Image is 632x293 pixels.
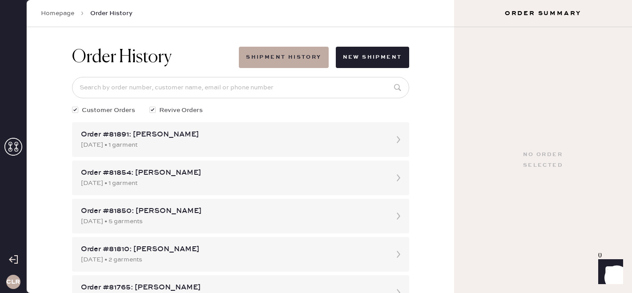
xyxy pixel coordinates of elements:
h3: Order Summary [454,9,632,18]
button: New Shipment [336,47,409,68]
div: Order #81765: [PERSON_NAME] [81,282,384,293]
div: [DATE] • 2 garments [81,255,384,265]
div: [DATE] • 1 garment [81,178,384,188]
div: Order #81891: [PERSON_NAME] [81,129,384,140]
span: Revive Orders [159,105,203,115]
div: [DATE] • 5 garments [81,217,384,226]
span: Order History [90,9,133,18]
div: [DATE] • 1 garment [81,140,384,150]
span: Customer Orders [82,105,135,115]
div: Order #81810: [PERSON_NAME] [81,244,384,255]
div: Order #81854: [PERSON_NAME] [81,168,384,178]
div: No order selected [523,149,563,171]
input: Search by order number, customer name, email or phone number [72,77,409,98]
a: Homepage [41,9,74,18]
h3: CLR [6,279,20,285]
iframe: Front Chat [590,253,628,291]
h1: Order History [72,47,172,68]
div: Order #81850: [PERSON_NAME] [81,206,384,217]
button: Shipment History [239,47,328,68]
